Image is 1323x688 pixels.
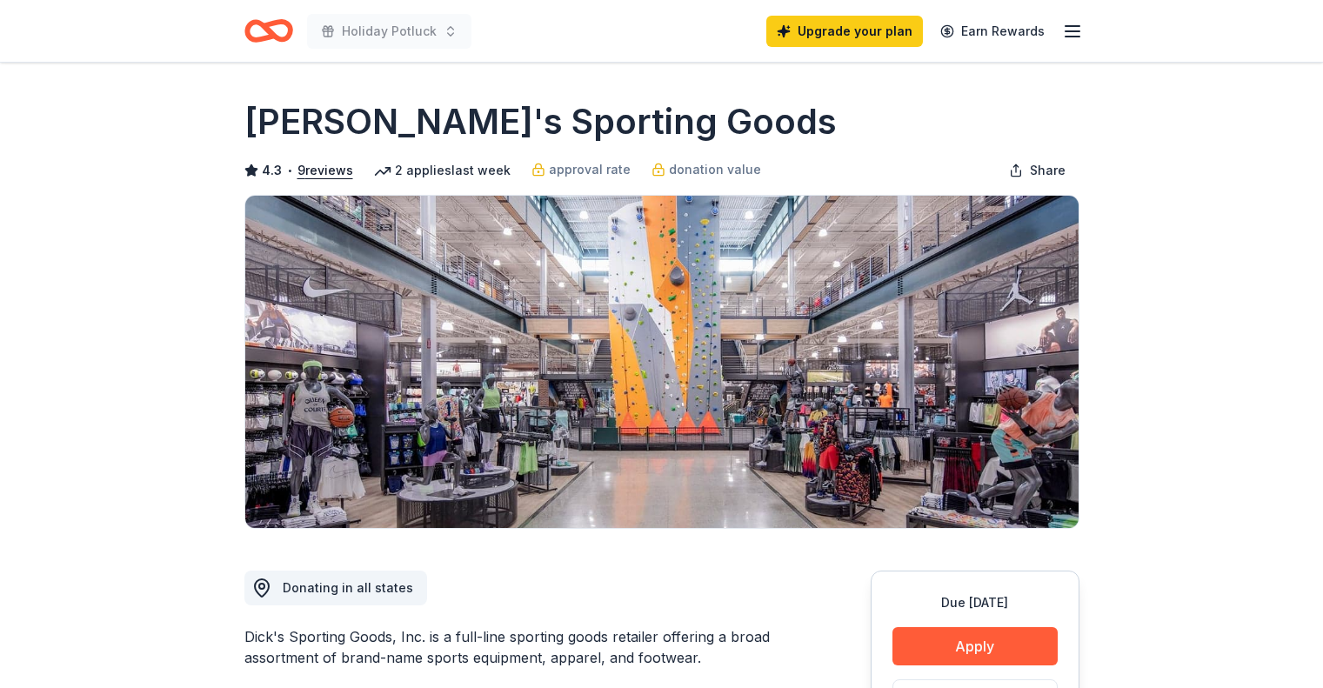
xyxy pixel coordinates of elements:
a: Upgrade your plan [766,16,923,47]
span: 4.3 [262,160,282,181]
button: Apply [892,627,1058,665]
a: Home [244,10,293,51]
h1: [PERSON_NAME]'s Sporting Goods [244,97,837,146]
div: 2 applies last week [374,160,511,181]
div: Due [DATE] [892,592,1058,613]
span: approval rate [549,159,631,180]
span: Donating in all states [283,580,413,595]
img: Image for Dick's Sporting Goods [245,196,1079,528]
span: Holiday Potluck [342,21,437,42]
span: • [286,164,292,177]
button: 9reviews [297,160,353,181]
span: donation value [669,159,761,180]
span: Share [1030,160,1066,181]
button: Share [995,153,1079,188]
a: approval rate [531,159,631,180]
a: Earn Rewards [930,16,1055,47]
div: Dick's Sporting Goods, Inc. is a full-line sporting goods retailer offering a broad assortment of... [244,626,787,668]
a: donation value [651,159,761,180]
button: Holiday Potluck [307,14,471,49]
